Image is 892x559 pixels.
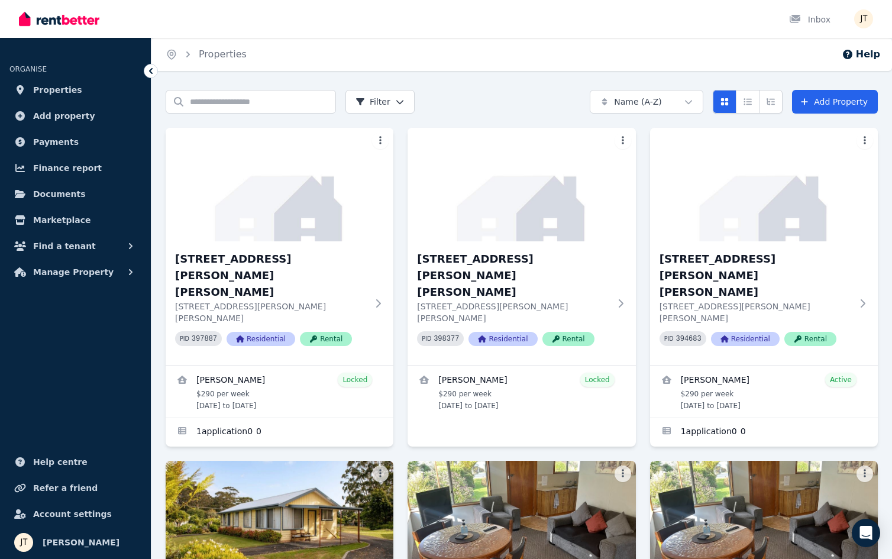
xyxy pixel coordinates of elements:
[166,366,393,418] a: View details for Alexandre Flaschner
[33,265,114,279] span: Manage Property
[789,14,830,25] div: Inbox
[9,450,141,474] a: Help centre
[759,90,783,114] button: Expanded list view
[33,213,91,227] span: Marketplace
[9,104,141,128] a: Add property
[43,535,119,550] span: [PERSON_NAME]
[408,366,635,418] a: View details for Kineta Tatnell
[9,130,141,154] a: Payments
[614,96,662,108] span: Name (A-Z)
[408,128,635,365] a: 3/21 Andrew St, Strahan[STREET_ADDRESS][PERSON_NAME][PERSON_NAME][STREET_ADDRESS][PERSON_NAME][PE...
[33,507,112,521] span: Account settings
[33,481,98,495] span: Refer a friend
[33,83,82,97] span: Properties
[9,260,141,284] button: Manage Property
[14,533,33,552] img: Jamie Taylor
[713,90,736,114] button: Card view
[792,90,878,114] a: Add Property
[650,128,878,365] a: 4/21 Andrew St, Strahan[STREET_ADDRESS][PERSON_NAME][PERSON_NAME][STREET_ADDRESS][PERSON_NAME][PE...
[166,128,393,365] a: 2/21 Andrew St, Strahan[STREET_ADDRESS][PERSON_NAME][PERSON_NAME][STREET_ADDRESS][PERSON_NAME][PE...
[9,156,141,180] a: Finance report
[660,251,852,300] h3: [STREET_ADDRESS][PERSON_NAME][PERSON_NAME]
[9,78,141,102] a: Properties
[33,161,102,175] span: Finance report
[192,335,217,343] code: 397887
[33,135,79,149] span: Payments
[542,332,594,346] span: Rental
[227,332,295,346] span: Residential
[650,128,878,241] img: 4/21 Andrew St, Strahan
[713,90,783,114] div: View options
[590,90,703,114] button: Name (A-Z)
[199,49,247,60] a: Properties
[434,335,459,343] code: 398377
[19,10,99,28] img: RentBetter
[355,96,390,108] span: Filter
[408,128,635,241] img: 3/21 Andrew St, Strahan
[854,9,873,28] img: Jamie Taylor
[166,418,393,447] a: Applications for 2/21 Andrew St, Strahan
[660,300,852,324] p: [STREET_ADDRESS][PERSON_NAME][PERSON_NAME]
[664,335,674,342] small: PID
[345,90,415,114] button: Filter
[857,466,873,482] button: More options
[33,455,88,469] span: Help centre
[9,182,141,206] a: Documents
[615,466,631,482] button: More options
[9,65,47,73] span: ORGANISE
[9,476,141,500] a: Refer a friend
[422,335,431,342] small: PID
[9,502,141,526] a: Account settings
[615,133,631,149] button: More options
[736,90,760,114] button: Compact list view
[650,366,878,418] a: View details for Dimity Williams
[676,335,702,343] code: 394683
[300,332,352,346] span: Rental
[175,300,367,324] p: [STREET_ADDRESS][PERSON_NAME][PERSON_NAME]
[417,300,609,324] p: [STREET_ADDRESS][PERSON_NAME][PERSON_NAME]
[857,133,873,149] button: More options
[166,128,393,241] img: 2/21 Andrew St, Strahan
[842,47,880,62] button: Help
[852,519,880,547] div: Open Intercom Messenger
[372,466,389,482] button: More options
[33,239,96,253] span: Find a tenant
[9,234,141,258] button: Find a tenant
[33,187,86,201] span: Documents
[180,335,189,342] small: PID
[468,332,537,346] span: Residential
[417,251,609,300] h3: [STREET_ADDRESS][PERSON_NAME][PERSON_NAME]
[175,251,367,300] h3: [STREET_ADDRESS][PERSON_NAME][PERSON_NAME]
[151,38,261,71] nav: Breadcrumb
[784,332,836,346] span: Rental
[33,109,95,123] span: Add property
[650,418,878,447] a: Applications for 4/21 Andrew St, Strahan
[711,332,780,346] span: Residential
[372,133,389,149] button: More options
[9,208,141,232] a: Marketplace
